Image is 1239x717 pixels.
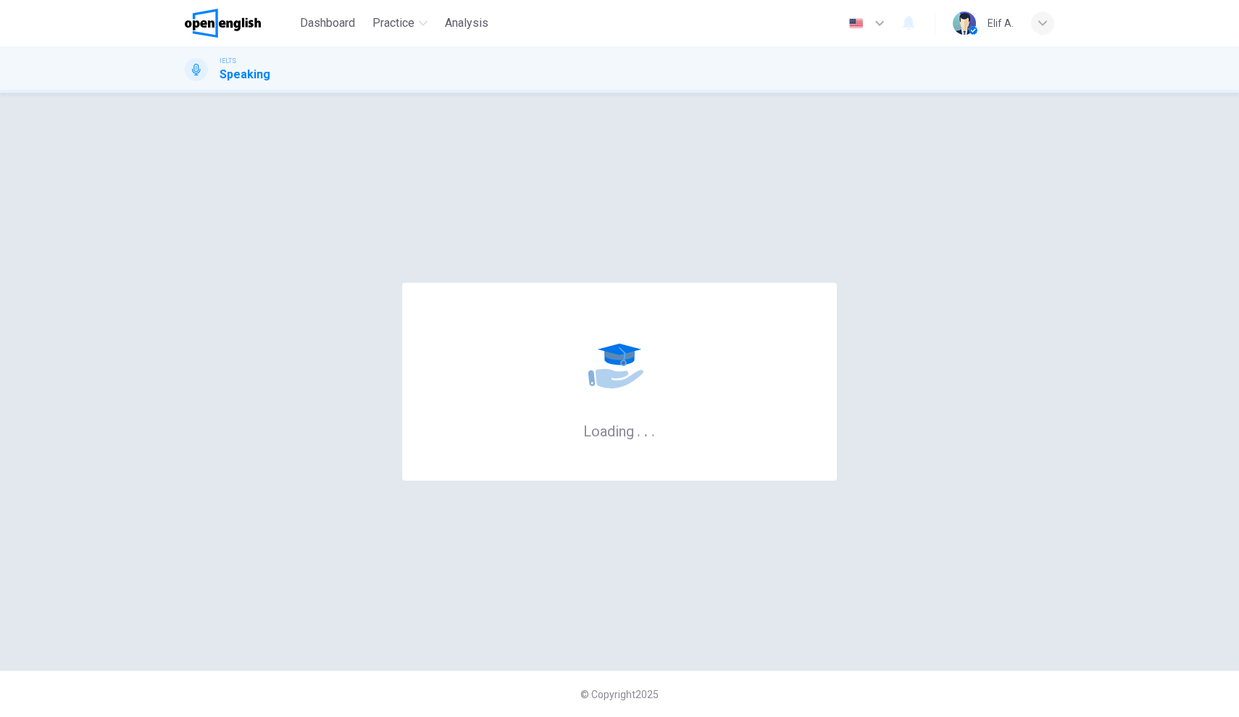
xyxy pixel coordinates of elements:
[367,10,433,36] button: Practice
[445,14,488,32] span: Analysis
[185,9,261,38] img: OpenEnglish logo
[300,14,355,32] span: Dashboard
[583,421,656,440] h6: Loading
[185,9,294,38] a: OpenEnglish logo
[220,66,270,83] h1: Speaking
[953,12,976,35] img: Profile picture
[294,10,361,36] button: Dashboard
[580,689,659,700] span: © Copyright 2025
[372,14,414,32] span: Practice
[643,418,648,442] h6: .
[220,56,236,66] span: IELTS
[439,10,494,36] button: Analysis
[651,418,656,442] h6: .
[847,18,865,29] img: en
[636,418,641,442] h6: .
[988,14,1014,32] div: Elif A.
